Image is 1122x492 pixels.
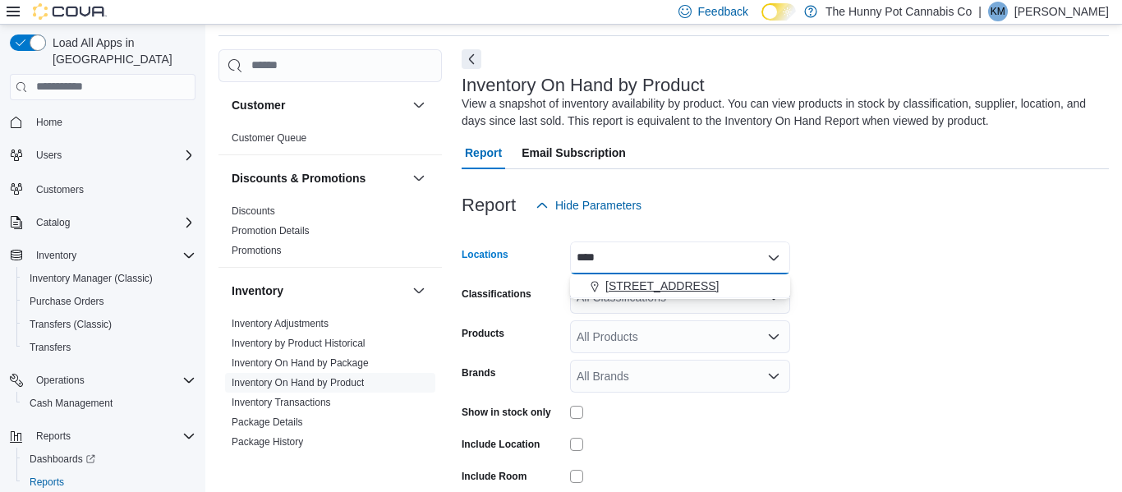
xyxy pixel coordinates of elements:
[23,393,195,413] span: Cash Management
[33,3,107,20] img: Cova
[232,97,406,113] button: Customer
[218,201,442,267] div: Discounts & Promotions
[36,116,62,129] span: Home
[232,283,406,299] button: Inventory
[23,449,195,469] span: Dashboards
[16,448,202,471] a: Dashboards
[30,180,90,200] a: Customers
[232,170,366,186] h3: Discounts & Promotions
[218,128,442,154] div: Customer
[36,430,71,443] span: Reports
[3,369,202,392] button: Operations
[767,251,780,264] button: Close list of options
[232,131,306,145] span: Customer Queue
[462,248,508,261] label: Locations
[30,318,112,331] span: Transfers (Classic)
[761,3,796,21] input: Dark Mode
[232,435,303,448] span: Package History
[232,132,306,144] a: Customer Queue
[232,283,283,299] h3: Inventory
[30,246,195,265] span: Inventory
[232,416,303,429] span: Package Details
[23,315,118,334] a: Transfers (Classic)
[232,338,366,349] a: Inventory by Product Historical
[570,274,790,298] div: Choose from the following options
[522,136,626,169] span: Email Subscription
[30,272,153,285] span: Inventory Manager (Classic)
[462,49,481,69] button: Next
[409,281,429,301] button: Inventory
[570,274,790,298] button: [STREET_ADDRESS]
[30,145,195,165] span: Users
[30,426,77,446] button: Reports
[23,472,71,492] a: Reports
[462,195,516,215] h3: Report
[16,290,202,313] button: Purchase Orders
[3,211,202,234] button: Catalog
[23,472,195,492] span: Reports
[232,170,406,186] button: Discounts & Promotions
[232,337,366,350] span: Inventory by Product Historical
[36,216,70,229] span: Catalog
[465,136,502,169] span: Report
[3,177,202,200] button: Customers
[30,341,71,354] span: Transfers
[23,393,119,413] a: Cash Management
[30,113,69,132] a: Home
[409,168,429,188] button: Discounts & Promotions
[232,396,331,409] span: Inventory Transactions
[232,416,303,428] a: Package Details
[462,76,705,95] h3: Inventory On Hand by Product
[555,197,641,214] span: Hide Parameters
[529,189,648,222] button: Hide Parameters
[232,205,275,218] span: Discounts
[23,269,159,288] a: Inventory Manager (Classic)
[3,244,202,267] button: Inventory
[462,470,527,483] label: Include Room
[462,95,1101,130] div: View a snapshot of inventory availability by product. You can view products in stock by classific...
[232,397,331,408] a: Inventory Transactions
[232,318,329,329] a: Inventory Adjustments
[30,426,195,446] span: Reports
[988,2,1008,21] div: Keegan Muir
[36,374,85,387] span: Operations
[23,338,77,357] a: Transfers
[232,225,310,237] a: Promotion Details
[16,392,202,415] button: Cash Management
[30,453,95,466] span: Dashboards
[30,112,195,132] span: Home
[232,356,369,370] span: Inventory On Hand by Package
[30,213,195,232] span: Catalog
[23,292,111,311] a: Purchase Orders
[767,370,780,383] button: Open list of options
[36,183,84,196] span: Customers
[462,438,540,451] label: Include Location
[30,295,104,308] span: Purchase Orders
[30,476,64,489] span: Reports
[462,287,531,301] label: Classifications
[462,406,551,419] label: Show in stock only
[30,370,195,390] span: Operations
[232,224,310,237] span: Promotion Details
[462,366,495,379] label: Brands
[232,244,282,257] span: Promotions
[232,317,329,330] span: Inventory Adjustments
[23,292,195,311] span: Purchase Orders
[232,436,303,448] a: Package History
[232,97,285,113] h3: Customer
[767,330,780,343] button: Open list of options
[16,336,202,359] button: Transfers
[1014,2,1109,21] p: [PERSON_NAME]
[36,249,76,262] span: Inventory
[605,278,719,294] span: [STREET_ADDRESS]
[30,397,113,410] span: Cash Management
[232,357,369,369] a: Inventory On Hand by Package
[30,213,76,232] button: Catalog
[3,144,202,167] button: Users
[30,145,68,165] button: Users
[30,246,83,265] button: Inventory
[409,95,429,115] button: Customer
[991,2,1005,21] span: KM
[23,315,195,334] span: Transfers (Classic)
[30,178,195,199] span: Customers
